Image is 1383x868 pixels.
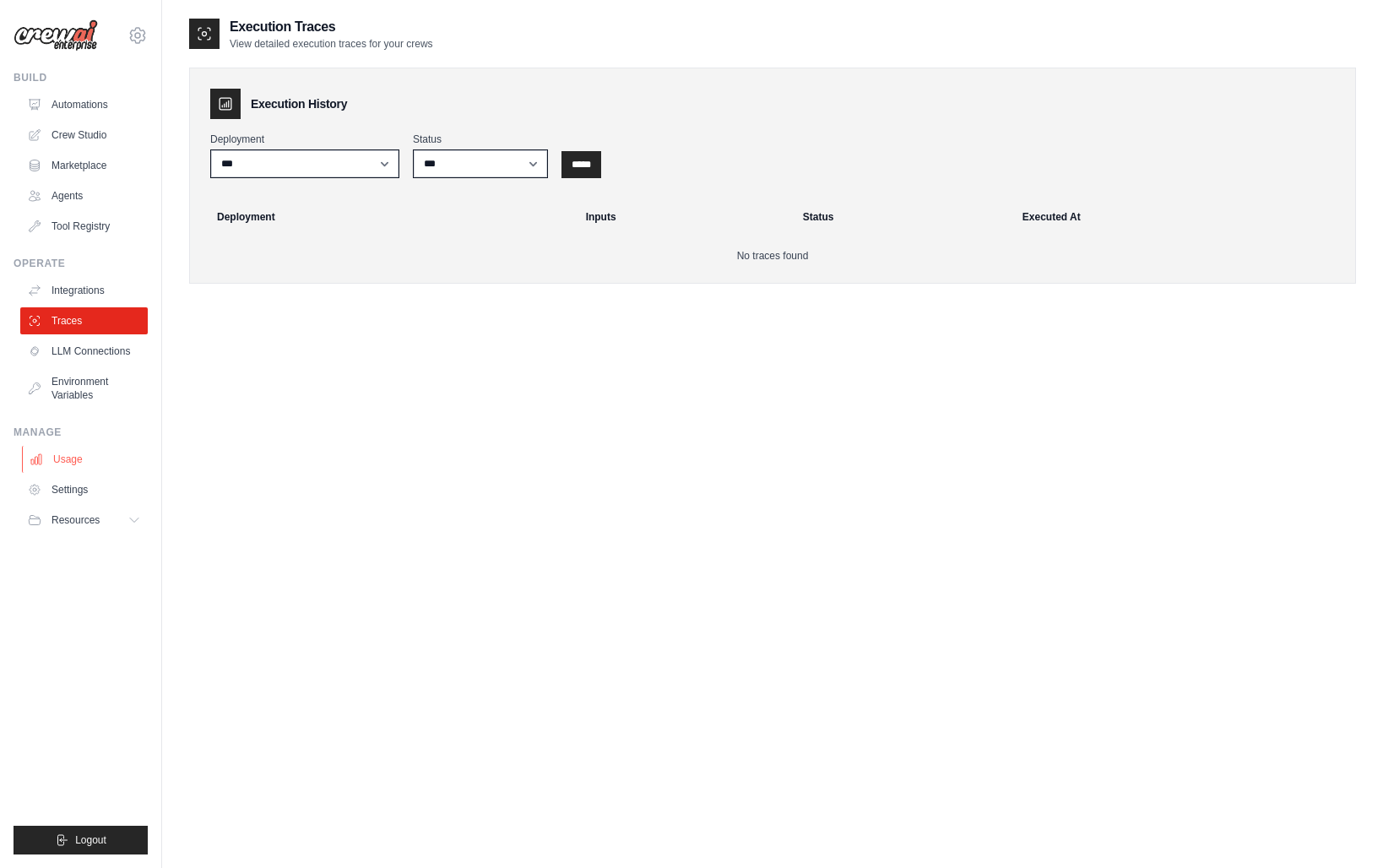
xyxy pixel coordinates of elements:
a: Agents [20,182,148,209]
button: Logout [14,826,148,854]
img: Logo [14,19,98,52]
th: Deployment [197,198,576,236]
label: Deployment [210,133,399,146]
th: Executed At [1012,198,1348,236]
p: View detailed execution traces for your crews [230,37,433,51]
a: LLM Connections [20,338,148,365]
div: Build [14,71,148,84]
span: Logout [75,833,106,847]
a: Automations [20,91,148,118]
a: Crew Studio [20,122,148,149]
a: Integrations [20,277,148,304]
th: Status [793,198,1012,236]
a: Environment Variables [20,368,148,409]
a: Tool Registry [20,213,148,240]
button: Resources [20,507,148,534]
div: Operate [14,257,148,270]
h2: Execution Traces [230,17,433,37]
a: Settings [20,476,148,503]
h3: Execution History [251,95,347,112]
a: Marketplace [20,152,148,179]
a: Usage [22,446,149,473]
p: No traces found [210,249,1335,263]
div: Manage [14,426,148,439]
a: Traces [20,307,148,334]
label: Status [413,133,548,146]
th: Inputs [576,198,793,236]
span: Resources [52,513,100,527]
